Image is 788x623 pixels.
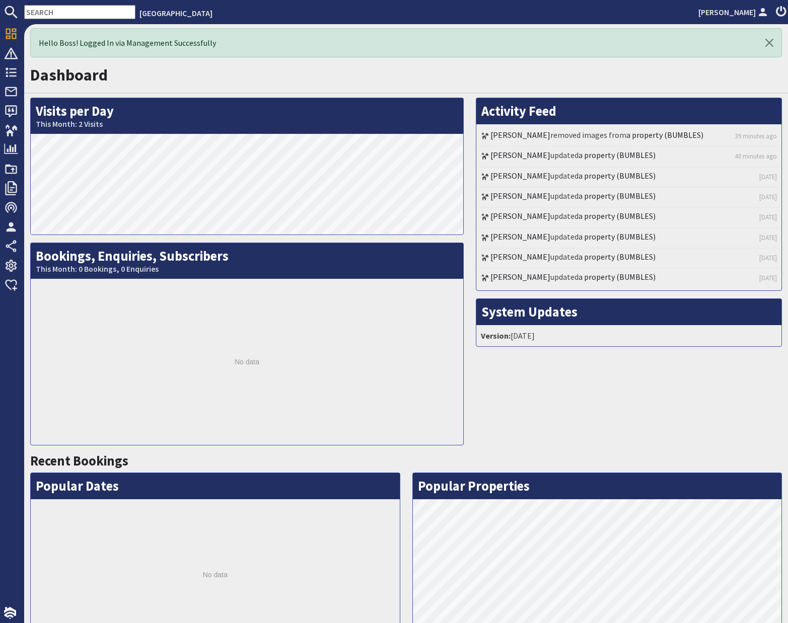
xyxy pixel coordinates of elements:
a: a property (BUMBLES) [579,191,656,201]
li: [DATE] [479,328,779,344]
a: [PERSON_NAME] [490,191,550,201]
a: [DATE] [759,172,777,182]
a: [GEOGRAPHIC_DATA] [139,8,212,18]
a: Dashboard [30,65,108,85]
li: updated [479,228,779,249]
img: staytech_i_w-64f4e8e9ee0a9c174fd5317b4b171b261742d2d393467e5bdba4413f4f884c10.svg [4,607,16,619]
a: [DATE] [759,253,777,263]
input: SEARCH [24,5,135,19]
a: [PERSON_NAME] [490,171,550,181]
a: 40 minutes ago [735,151,777,161]
a: a property (BUMBLES) [579,171,656,181]
strong: Version: [481,331,511,341]
a: [PERSON_NAME] [490,272,550,282]
a: a property (BUMBLES) [579,272,656,282]
li: updated [479,188,779,208]
div: Hello Boss! Logged In via Management Successfully [30,28,782,57]
a: Activity Feed [481,103,556,119]
a: [DATE] [759,212,777,222]
a: [PERSON_NAME] [490,252,550,262]
a: [PERSON_NAME] [490,130,550,140]
a: a property (BUMBLES) [579,231,656,242]
a: [DATE] [759,233,777,243]
li: updated [479,269,779,288]
li: updated [479,249,779,269]
a: 39 minutes ago [735,131,777,141]
a: [DATE] [759,192,777,202]
a: [DATE] [759,273,777,283]
a: [PERSON_NAME] [490,150,550,160]
a: [PERSON_NAME] [698,6,770,18]
a: a property (BUMBLES) [626,130,703,140]
small: This Month: 2 Visits [36,119,458,129]
a: [PERSON_NAME] [490,211,550,221]
a: System Updates [481,303,578,320]
h2: Popular Properties [413,473,782,499]
h2: Popular Dates [31,473,400,499]
a: a property (BUMBLES) [579,150,656,160]
li: updated [479,147,779,167]
li: removed images from [479,127,779,147]
a: Recent Bookings [30,452,128,469]
div: No data [31,279,463,445]
li: updated [479,168,779,188]
small: This Month: 0 Bookings, 0 Enquiries [36,264,458,274]
a: a property (BUMBLES) [579,252,656,262]
li: updated [479,208,779,228]
h2: Bookings, Enquiries, Subscribers [31,243,463,279]
h2: Visits per Day [31,98,463,134]
a: a property (BUMBLES) [579,211,656,221]
a: [PERSON_NAME] [490,231,550,242]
